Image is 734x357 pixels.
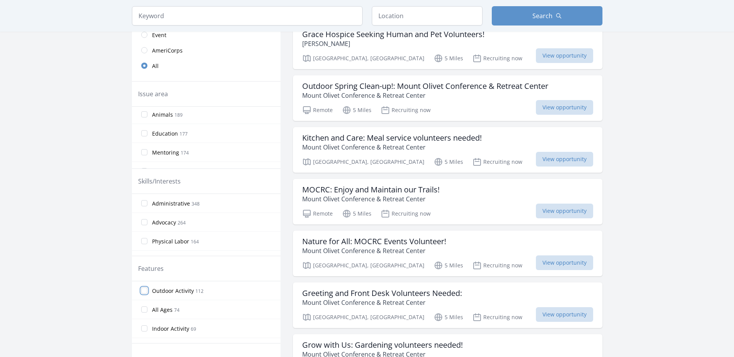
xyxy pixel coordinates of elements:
[302,39,484,48] p: [PERSON_NAME]
[492,6,602,25] button: Search
[302,313,424,322] p: [GEOGRAPHIC_DATA], [GEOGRAPHIC_DATA]
[536,152,593,167] span: View opportunity
[141,149,147,155] input: Mentoring 174
[152,306,173,314] span: All Ages
[152,130,178,138] span: Education
[381,209,431,218] p: Recruiting now
[293,179,602,224] a: MOCRC: Enjoy and Maintain our Trails! Mount Olivet Conference & Retreat Center Remote 5 Miles Rec...
[141,287,147,294] input: Outdoor Activity 112
[293,231,602,276] a: Nature for All: MOCRC Events Volunteer! Mount Olivet Conference & Retreat Center [GEOGRAPHIC_DATA...
[302,289,462,298] h3: Greeting and Front Desk Volunteers Needed:
[191,326,196,332] span: 69
[434,54,463,63] p: 5 Miles
[302,209,333,218] p: Remote
[152,219,176,226] span: Advocacy
[536,204,593,218] span: View opportunity
[302,298,462,307] p: Mount Olivet Conference & Retreat Center
[381,105,431,115] p: Recruiting now
[536,255,593,270] span: View opportunity
[152,149,179,156] span: Mentoring
[141,238,147,244] input: Physical Labor 164
[532,11,553,20] span: Search
[138,264,164,273] legend: Features
[302,185,440,194] h3: MOCRC: Enjoy and Maintain our Trails!
[302,194,440,204] p: Mount Olivet Conference & Retreat Center
[152,200,190,207] span: Administrative
[302,133,482,143] h3: Kitchen and Care: Meal service volunteers needed!
[141,306,147,313] input: All Ages 74
[180,131,188,137] span: 177
[342,105,371,115] p: 5 Miles
[302,261,424,270] p: [GEOGRAPHIC_DATA], [GEOGRAPHIC_DATA]
[536,307,593,322] span: View opportunity
[152,62,159,70] span: All
[293,75,602,121] a: Outdoor Spring Clean-up!: Mount Olivet Conference & Retreat Center Mount Olivet Conference & Retr...
[293,24,602,69] a: Grace Hospice Seeking Human and Pet Volunteers! [PERSON_NAME] [GEOGRAPHIC_DATA], [GEOGRAPHIC_DATA...
[293,282,602,328] a: Greeting and Front Desk Volunteers Needed: Mount Olivet Conference & Retreat Center [GEOGRAPHIC_D...
[152,47,183,54] span: AmeriCorps
[152,238,189,245] span: Physical Labor
[152,287,194,295] span: Outdoor Activity
[342,209,371,218] p: 5 Miles
[536,100,593,115] span: View opportunity
[178,219,186,226] span: 264
[302,105,333,115] p: Remote
[434,313,463,322] p: 5 Miles
[302,340,463,350] h3: Grow with Us: Gardening volunteers needed!
[372,6,482,25] input: Location
[472,54,522,63] p: Recruiting now
[141,168,147,174] input: Hunger 167
[132,42,281,58] a: AmeriCorps
[195,288,204,294] span: 112
[434,157,463,167] p: 5 Miles
[293,127,602,173] a: Kitchen and Care: Meal service volunteers needed! Mount Olivet Conference & Retreat Center [GEOGR...
[302,54,424,63] p: [GEOGRAPHIC_DATA], [GEOGRAPHIC_DATA]
[191,238,199,245] span: 164
[152,168,171,175] span: Hunger
[302,82,548,91] h3: Outdoor Spring Clean-up!: Mount Olivet Conference & Retreat Center
[472,261,522,270] p: Recruiting now
[536,48,593,63] span: View opportunity
[302,237,446,246] h3: Nature for All: MOCRC Events Volunteer!
[138,89,168,99] legend: Issue area
[302,91,548,100] p: Mount Olivet Conference & Retreat Center
[132,27,281,42] a: Event
[138,177,181,186] legend: Skills/Interests
[141,325,147,331] input: Indoor Activity 69
[192,201,200,207] span: 348
[472,157,522,167] p: Recruiting now
[302,157,424,167] p: [GEOGRAPHIC_DATA], [GEOGRAPHIC_DATA]
[152,111,173,119] span: Animals
[152,325,189,333] span: Indoor Activity
[174,307,180,313] span: 74
[302,30,484,39] h3: Grace Hospice Seeking Human and Pet Volunteers!
[152,31,166,39] span: Event
[132,58,281,73] a: All
[132,6,363,25] input: Keyword
[302,246,446,255] p: Mount Olivet Conference & Retreat Center
[175,112,183,118] span: 189
[141,219,147,225] input: Advocacy 264
[141,130,147,136] input: Education 177
[141,111,147,117] input: Animals 189
[141,200,147,206] input: Administrative 348
[434,261,463,270] p: 5 Miles
[302,143,482,152] p: Mount Olivet Conference & Retreat Center
[472,313,522,322] p: Recruiting now
[181,150,189,156] span: 174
